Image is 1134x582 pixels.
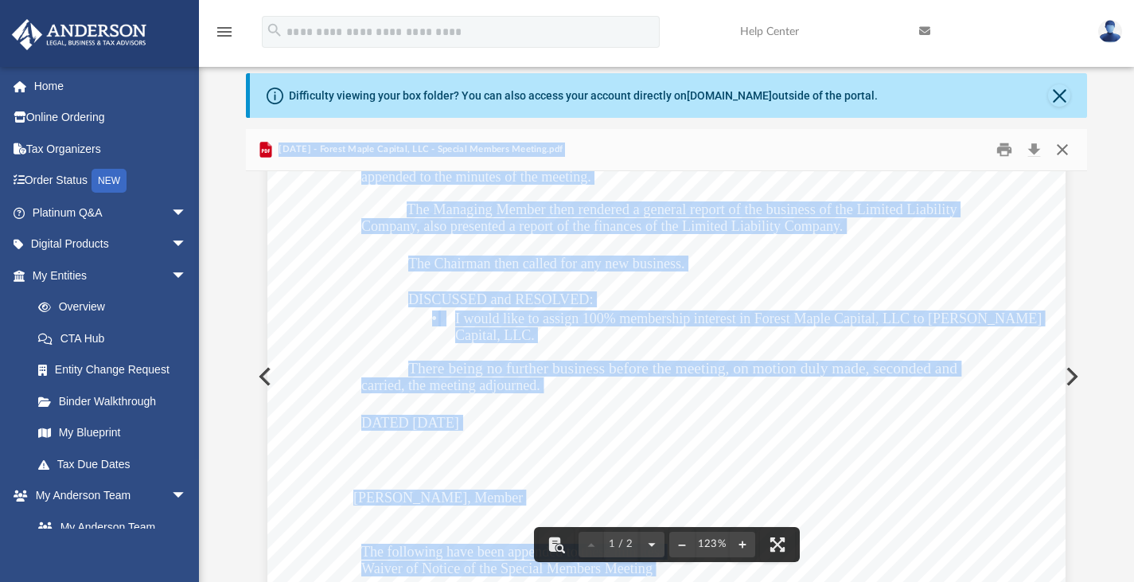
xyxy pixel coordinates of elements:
span: appended to the minutes of the meeting. [361,170,591,184]
div: Document Viewer [246,171,1088,582]
span: arrow_drop_down [171,480,203,513]
button: Close [1048,84,1070,107]
span: The Managing Member then rendered a general report of the business of the Limited Liability [407,202,957,217]
a: My Anderson Team [22,511,195,543]
button: 1 / 2 [604,527,639,562]
img: Anderson Advisors Platinum Portal [7,19,151,50]
span: [PERSON_NAME], Member [353,490,523,505]
div: Difficulty viewing your box folder? You can also access your account directly on outside of the p... [289,88,878,104]
button: Print [988,137,1020,162]
span: Waiver of Notice of the Special Members Meeting [361,561,653,576]
a: CTA Hub [22,322,211,354]
button: Previous File [246,354,281,399]
a: Entity Change Request [22,354,211,386]
span: carried, the meeting adjourned. [361,378,540,393]
span: There being no further business before the meeting, on motion duly made, seconded and [408,361,957,376]
i: menu [215,22,234,41]
div: Preview [246,129,1088,582]
span: I would like to assign 100% membership interest in Forest Maple Capital, LLC to [PERSON_NAME] [455,311,1042,326]
button: Download [1019,137,1048,162]
a: Home [11,70,211,102]
a: [DOMAIN_NAME] [687,89,772,102]
span: DISCUSSED and RESOLVED: [408,292,593,307]
div: File preview [246,171,1088,582]
span: 1 / 2 [604,539,639,549]
div: NEW [92,169,127,193]
span: DATED [DATE] [361,416,459,430]
button: Enter fullscreen [760,527,795,562]
a: My Entitiesarrow_drop_down [11,260,211,291]
span: Company, also presented a report of the finances of the Limited Liability Company. [361,219,843,233]
a: menu [215,30,234,41]
button: Zoom out [669,527,695,562]
a: Overview [22,291,211,323]
button: Zoom in [730,527,755,562]
a: Online Ordering [11,102,211,134]
div: Current zoom level [695,539,730,549]
a: Platinum Q&Aarrow_drop_down [11,197,211,229]
span: The following have been appended to these minutes: [361,545,664,559]
a: Tax Due Dates [22,448,211,480]
span: arrow_drop_down [171,260,203,292]
span: arrow_drop_down [171,197,203,229]
a: My Blueprint [22,417,203,449]
a: Binder Walkthrough [22,385,211,417]
img: User Pic [1098,20,1122,43]
span: [DATE] - Forest Maple Capital, LLC - Special Members Meeting.pdf [275,143,563,157]
button: Close [1048,137,1077,162]
a: Digital Productsarrow_drop_down [11,229,211,260]
a: My Anderson Teamarrow_drop_down [11,480,203,512]
button: Next File [1053,354,1088,399]
a: Tax Organizers [11,133,211,165]
span: arrow_drop_down [171,229,203,261]
button: Next page [639,527,664,562]
i: search [266,21,283,39]
a: Order StatusNEW [11,165,211,197]
span: The Chairman then called for any new business. [408,256,684,271]
span: Capital, LLC. [455,328,535,342]
span: • [432,311,437,326]
button: Toggle findbar [539,527,574,562]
